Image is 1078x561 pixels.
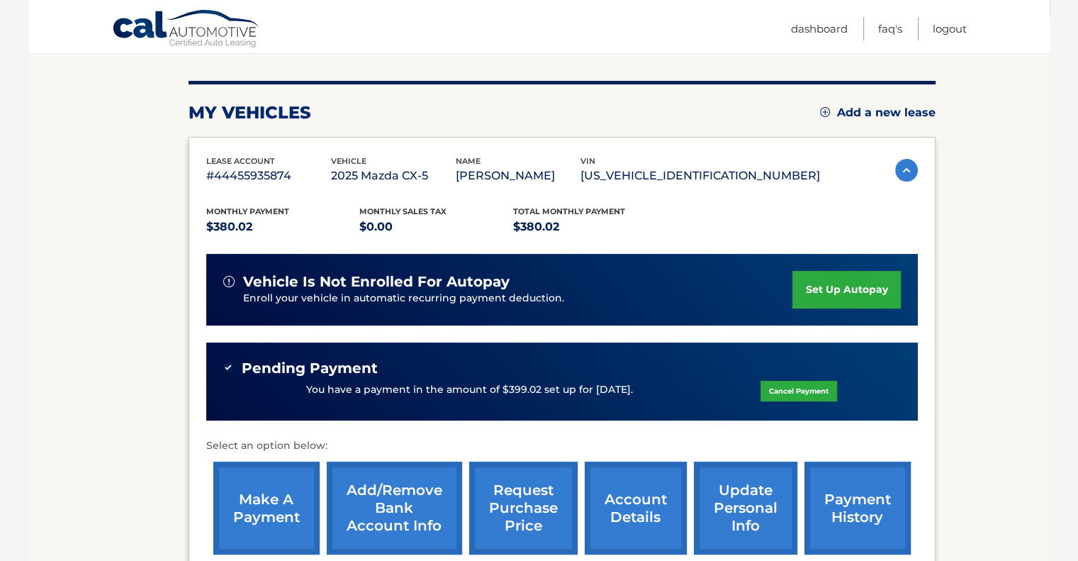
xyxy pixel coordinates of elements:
[331,166,456,186] p: 2025 Mazda CX-5
[306,382,633,398] p: You have a payment in the amount of $399.02 set up for [DATE].
[804,462,911,555] a: payment history
[933,17,967,40] a: Logout
[242,360,378,377] span: Pending Payment
[456,156,481,166] span: name
[243,291,793,306] p: Enroll your vehicle in automatic recurring payment deduction.
[243,273,510,291] span: vehicle is not enrolled for autopay
[189,102,311,123] h2: my vehicles
[513,217,667,237] p: $380.02
[878,17,902,40] a: FAQ's
[223,362,233,372] img: check-green.svg
[791,17,848,40] a: Dashboard
[820,106,936,120] a: Add a new lease
[760,381,837,401] a: Cancel Payment
[820,107,830,117] img: add.svg
[206,166,331,186] p: #44455935874
[206,156,275,166] span: lease account
[213,462,320,555] a: make a payment
[895,159,918,182] img: accordion-active.svg
[513,206,625,216] span: Total Monthly Payment
[206,217,360,237] p: $380.02
[112,9,261,50] a: Cal Automotive
[206,206,289,216] span: Monthly Payment
[469,462,578,555] a: request purchase price
[359,217,513,237] p: $0.00
[331,156,366,166] span: vehicle
[223,276,235,287] img: alert-white.svg
[327,462,462,555] a: Add/Remove bank account info
[359,206,447,216] span: Monthly sales Tax
[585,462,687,555] a: account details
[580,166,820,186] p: [US_VEHICLE_IDENTIFICATION_NUMBER]
[694,462,797,555] a: update personal info
[206,438,918,455] p: Select an option below:
[580,156,595,166] span: vin
[456,166,580,186] p: [PERSON_NAME]
[792,271,900,309] a: set up autopay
